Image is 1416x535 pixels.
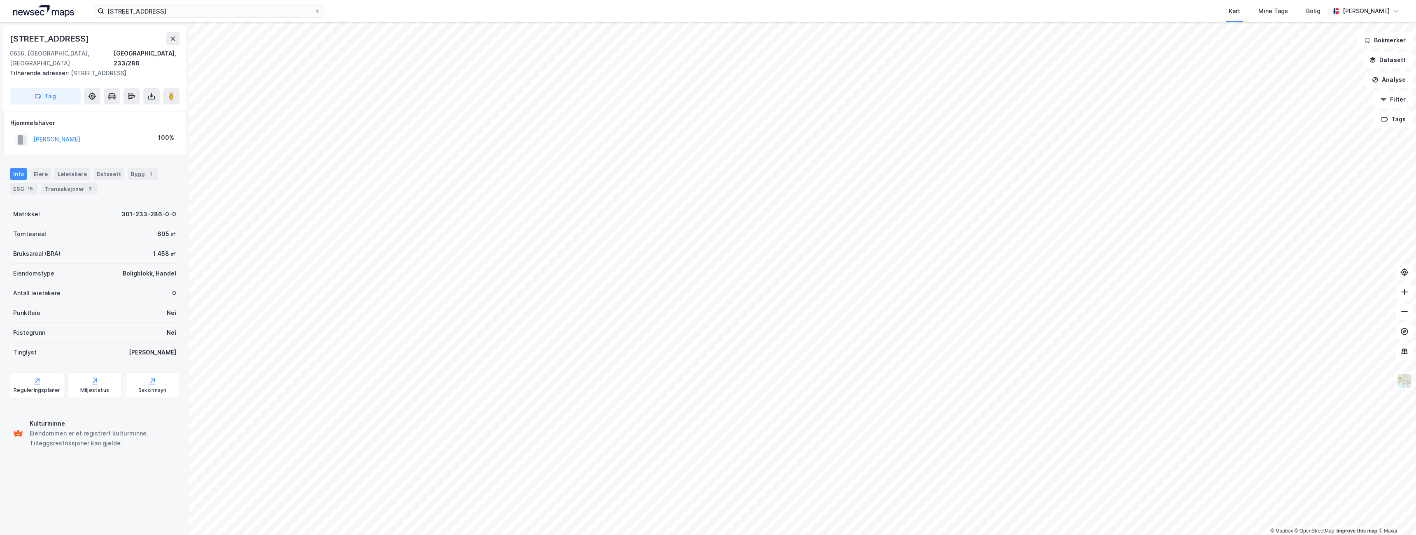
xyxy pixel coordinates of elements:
div: Matrikkel [13,209,40,219]
button: Datasett [1362,52,1413,68]
div: Tomteareal [13,229,46,239]
div: Info [10,168,27,180]
div: Tinglyst [13,347,37,357]
div: 1 [147,170,155,178]
div: [PERSON_NAME] [1343,6,1390,16]
a: Mapbox [1270,528,1293,534]
div: Transaksjoner [41,183,98,195]
div: 0656, [GEOGRAPHIC_DATA], [GEOGRAPHIC_DATA] [10,49,114,68]
img: Z [1397,373,1412,389]
div: Eiendomstype [13,269,54,278]
div: Boligblokk, Handel [123,269,176,278]
div: 16 [26,185,35,193]
a: Improve this map [1337,528,1377,534]
button: Bokmerker [1357,32,1413,49]
div: Eiendommen er et registrert kulturminne. Tilleggsrestriksjoner kan gjelde. [30,428,176,448]
div: Eiere [30,168,51,180]
button: Tags [1374,111,1413,127]
div: Kulturminne [30,419,176,428]
div: 605 ㎡ [157,229,176,239]
div: Hjemmelshaver [10,118,179,128]
div: Kart [1229,6,1240,16]
div: [STREET_ADDRESS] [10,32,91,45]
button: Analyse [1365,72,1413,88]
div: 0 [172,288,176,298]
div: Bolig [1306,6,1321,16]
div: Antall leietakere [13,288,61,298]
div: Bruksareal (BRA) [13,249,61,259]
div: 3 [86,185,94,193]
img: logo.a4113a55bc3d86da70a041830d287a7e.svg [13,5,74,17]
div: Miljøstatus [80,387,109,394]
div: [GEOGRAPHIC_DATA], 233/286 [114,49,179,68]
div: Festegrunn [13,328,45,338]
div: Nei [167,328,176,338]
button: Tag [10,88,81,104]
div: Reguleringsplaner [14,387,60,394]
input: Søk på adresse, matrikkel, gårdeiere, leietakere eller personer [104,5,314,17]
div: [PERSON_NAME] [129,347,176,357]
div: 100% [158,133,174,143]
div: Mine Tags [1258,6,1288,16]
span: Tilhørende adresser: [10,69,71,76]
div: Bygg [128,168,158,180]
div: Punktleie [13,308,40,318]
div: [STREET_ADDRESS] [10,68,173,78]
a: OpenStreetMap [1295,528,1334,534]
div: Leietakere [54,168,90,180]
iframe: Chat Widget [1375,496,1416,535]
button: Filter [1373,91,1413,108]
div: Kontrollprogram for chat [1375,496,1416,535]
div: Nei [167,308,176,318]
div: ESG [10,183,38,195]
div: 1 458 ㎡ [153,249,176,259]
div: Datasett [93,168,124,180]
div: 301-233-286-0-0 [121,209,176,219]
div: Saksinnsyn [138,387,167,394]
